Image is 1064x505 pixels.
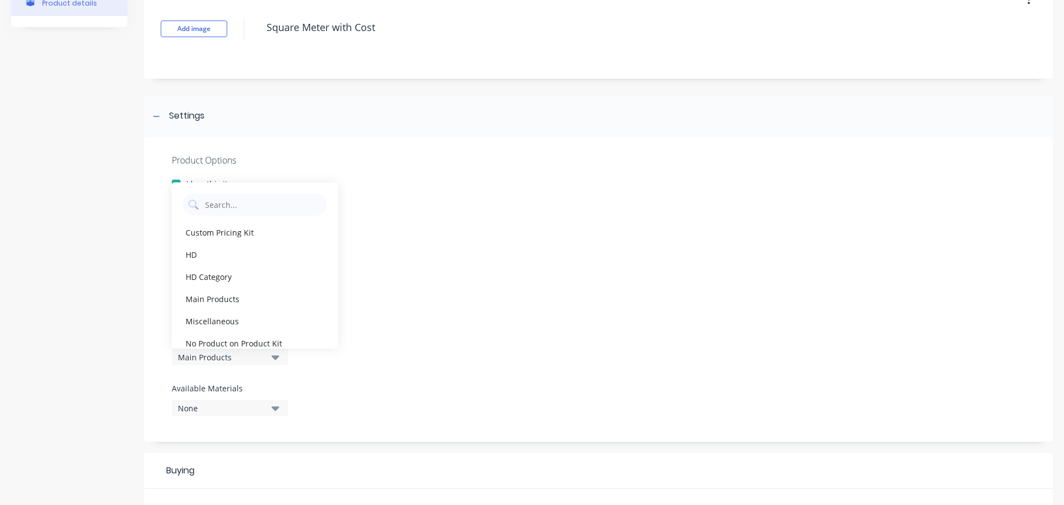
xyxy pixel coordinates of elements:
[204,193,321,216] input: Search...
[178,351,267,363] div: Main Products
[261,14,961,40] textarea: Square Meter with Cost
[172,288,338,310] div: Main Products
[172,243,338,266] div: HD
[172,310,338,332] div: Miscellaneous
[172,266,338,288] div: HD Category
[161,21,227,37] button: Add image
[178,402,267,414] div: None
[144,453,1053,489] div: Buying
[172,221,338,243] div: Custom Pricing Kit
[172,154,1025,167] div: Product Options
[172,332,338,354] div: No Product on Product Kit
[172,349,288,365] button: Main Products
[169,109,204,123] div: Settings
[186,178,239,190] div: I buy this item
[172,382,288,394] label: Available Materials
[172,400,288,416] button: None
